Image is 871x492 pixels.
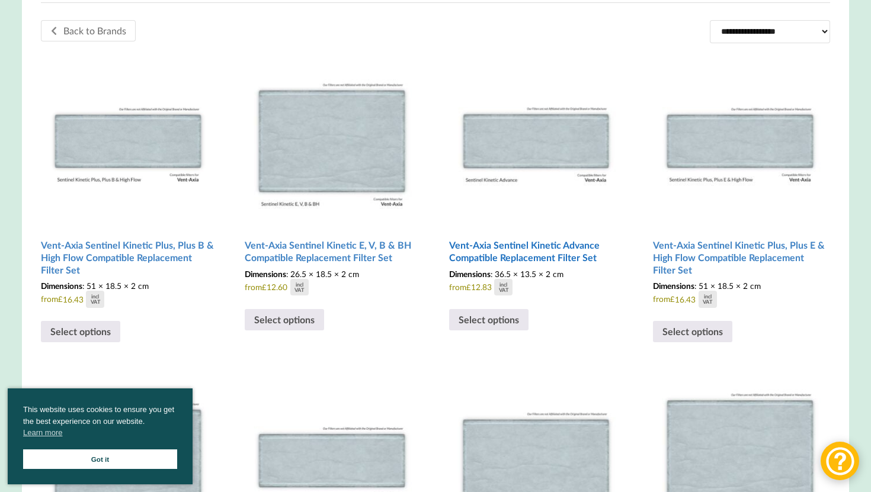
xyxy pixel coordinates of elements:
[23,404,177,442] span: This website uses cookies to ensure you get the best experience on our website.
[245,52,419,226] img: Vent-Axia Sentinel Kinetic E, V, B & BH Compatible MVHR Filter Replacement Set from MVHR.shop
[653,52,827,226] img: Vent-Axia Sentinel Kinetic Plus E & High Flow Compatible MVHR Filter Replacement Set from MVHR.shop
[245,269,419,295] span: from
[262,279,308,295] div: 12.60
[449,269,623,295] span: from
[41,234,215,281] h2: Vent-Axia Sentinel Kinetic Plus, Plus B & High Flow Compatible Replacement Filter Set
[499,287,508,292] div: VAT
[704,294,712,299] div: incl
[41,20,136,41] a: Back to Brands
[58,294,63,304] span: £
[296,282,303,287] div: incl
[245,52,419,295] a: Vent-Axia Sentinel Kinetic E, V, B & BH Compatible Replacement Filter Set Dimensions: 26.5 × 18.5...
[710,20,831,43] select: Shop order
[41,52,215,226] img: Vent-Axia Sentinel Kinetic Plus, Plus B & High Flow Compatible MVHR Filter Replacement Set from M...
[653,234,827,281] h2: Vent-Axia Sentinel Kinetic Plus, Plus E & High Flow Compatible Replacement Filter Set
[466,279,513,295] div: 12.83
[449,309,529,330] a: Select options for “Vent-Axia Sentinel Kinetic Advance Compatible Replacement Filter Set”
[670,291,716,307] div: 16.43
[670,294,675,304] span: £
[41,52,215,308] a: Vent-Axia Sentinel Kinetic Plus, Plus B & High Flow Compatible Replacement Filter Set Dimensions:...
[245,234,419,268] h2: Vent-Axia Sentinel Kinetic E, V, B & BH Compatible Replacement Filter Set
[58,291,104,307] div: 16.43
[499,282,507,287] div: incl
[653,281,827,307] span: from
[703,299,712,304] div: VAT
[449,269,491,279] span: Dimensions
[262,282,267,292] span: £
[449,269,563,279] span: : 36.5 × 13.5 × 2 cm
[23,449,177,469] a: Got it cookie
[294,287,304,292] div: VAT
[41,321,120,342] a: Select options for “Vent-Axia Sentinel Kinetic Plus, Plus B & High Flow Compatible Replacement Fi...
[41,281,149,291] span: : 51 × 18.5 × 2 cm
[91,294,99,299] div: incl
[449,234,623,268] h2: Vent-Axia Sentinel Kinetic Advance Compatible Replacement Filter Set
[449,52,623,295] a: Vent-Axia Sentinel Kinetic Advance Compatible Replacement Filter Set Dimensions: 36.5 × 13.5 × 2 ...
[653,321,732,342] a: Select options for “Vent-Axia Sentinel Kinetic Plus, Plus E & High Flow Compatible Replacement Fi...
[653,281,694,291] span: Dimensions
[8,388,193,484] div: cookieconsent
[245,269,286,279] span: Dimensions
[653,281,761,291] span: : 51 × 18.5 × 2 cm
[653,52,827,308] a: Vent-Axia Sentinel Kinetic Plus, Plus E & High Flow Compatible Replacement Filter Set Dimensions:...
[23,427,62,439] a: cookies - Learn more
[245,269,359,279] span: : 26.5 × 18.5 × 2 cm
[41,281,82,291] span: Dimensions
[449,52,623,226] img: Vent-Axia Sentinel Kinetic Advance Compatible MVHR Filter Replacement Set from MVHR.shop
[91,299,100,304] div: VAT
[41,281,215,307] span: from
[466,282,471,292] span: £
[245,309,324,330] a: Select options for “Vent-Axia Sentinel Kinetic E, V, B & BH Compatible Replacement Filter Set”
